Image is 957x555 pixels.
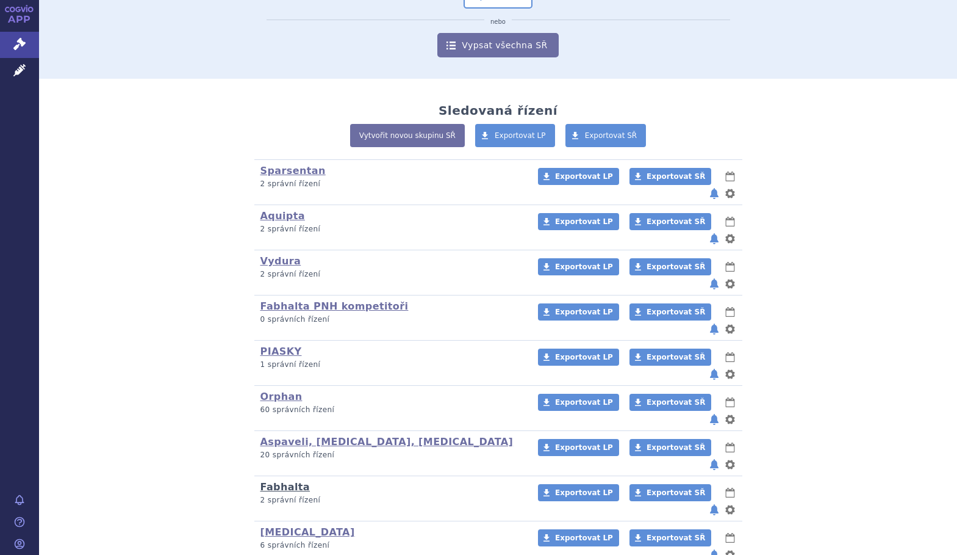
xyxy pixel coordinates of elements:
button: lhůty [724,214,736,229]
button: lhůty [724,440,736,455]
span: Exportovat LP [555,172,613,181]
a: Exportovat LP [475,124,555,147]
span: Exportovat LP [555,308,613,316]
button: lhůty [724,531,736,545]
a: Exportovat LP [538,394,619,411]
span: Exportovat LP [555,263,613,271]
span: Exportovat LP [495,131,546,140]
a: Aspaveli, [MEDICAL_DATA], [MEDICAL_DATA] [260,436,514,448]
span: Exportovat LP [555,488,613,497]
button: notifikace [708,412,720,427]
button: nastavení [724,457,736,472]
span: Exportovat SŘ [647,263,705,271]
a: Exportovat LP [538,258,619,275]
button: notifikace [708,457,720,472]
button: lhůty [724,350,736,365]
a: Exportovat LP [538,303,619,321]
p: 1 správní řízení [260,360,522,370]
p: 6 správních řízení [260,540,522,551]
button: lhůty [724,169,736,184]
a: Exportovat SŘ [629,258,711,275]
a: Exportovat SŘ [629,529,711,546]
span: Exportovat LP [555,443,613,452]
a: Sparsentan [260,165,326,176]
button: lhůty [724,305,736,319]
button: lhůty [724,259,736,274]
span: Exportovat SŘ [647,488,705,497]
a: Vytvořit novou skupinu SŘ [350,124,465,147]
span: Exportovat SŘ [647,172,705,181]
span: Exportovat SŘ [647,443,705,452]
a: Vypsat všechna SŘ [437,33,558,57]
button: nastavení [724,186,736,201]
a: Exportovat LP [538,168,619,185]
p: 60 správních řízení [260,405,522,415]
span: Exportovat SŘ [585,131,637,140]
a: Exportovat SŘ [629,213,711,230]
a: Exportovat SŘ [629,303,711,321]
a: Fabhalta PNH kompetitoři [260,300,409,312]
h2: Sledovaná řízení [439,103,557,118]
p: 20 správních řízení [260,450,522,460]
p: 2 správní řízení [260,495,522,506]
i: nebo [484,18,512,26]
a: Orphan [260,391,303,402]
p: 2 správní řízení [260,179,522,189]
span: Exportovat LP [555,398,613,407]
a: Exportovat LP [538,529,619,546]
a: Exportovat SŘ [629,168,711,185]
a: Exportovat LP [538,484,619,501]
a: [MEDICAL_DATA] [260,526,355,538]
a: Exportovat LP [538,439,619,456]
a: Vydura [260,255,301,267]
p: 2 správní řízení [260,224,522,234]
button: notifikace [708,186,720,201]
span: Exportovat SŘ [647,398,705,407]
a: Exportovat LP [538,213,619,230]
span: Exportovat SŘ [647,308,705,316]
button: nastavení [724,322,736,336]
button: notifikace [708,367,720,382]
button: nastavení [724,277,736,291]
a: Exportovat SŘ [629,439,711,456]
button: notifikace [708,502,720,517]
a: Aquipta [260,210,305,222]
p: 2 správní řízení [260,269,522,280]
a: Fabhalta [260,481,310,493]
button: notifikace [708,277,720,291]
button: nastavení [724,412,736,427]
button: notifikace [708,322,720,336]
a: Exportovat SŘ [629,394,711,411]
button: nastavení [724,231,736,246]
a: Exportovat SŘ [629,349,711,366]
button: lhůty [724,395,736,410]
button: lhůty [724,485,736,500]
button: nastavení [724,502,736,517]
span: Exportovat SŘ [647,353,705,361]
span: Exportovat LP [555,217,613,226]
a: Exportovat SŘ [629,484,711,501]
button: nastavení [724,367,736,382]
span: Exportovat SŘ [647,217,705,226]
span: Exportovat LP [555,534,613,542]
span: Exportovat SŘ [647,534,705,542]
a: Exportovat SŘ [565,124,647,147]
p: 0 správních řízení [260,314,522,325]
button: notifikace [708,231,720,246]
a: PIASKY [260,346,302,357]
span: Exportovat LP [555,353,613,361]
a: Exportovat LP [538,349,619,366]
